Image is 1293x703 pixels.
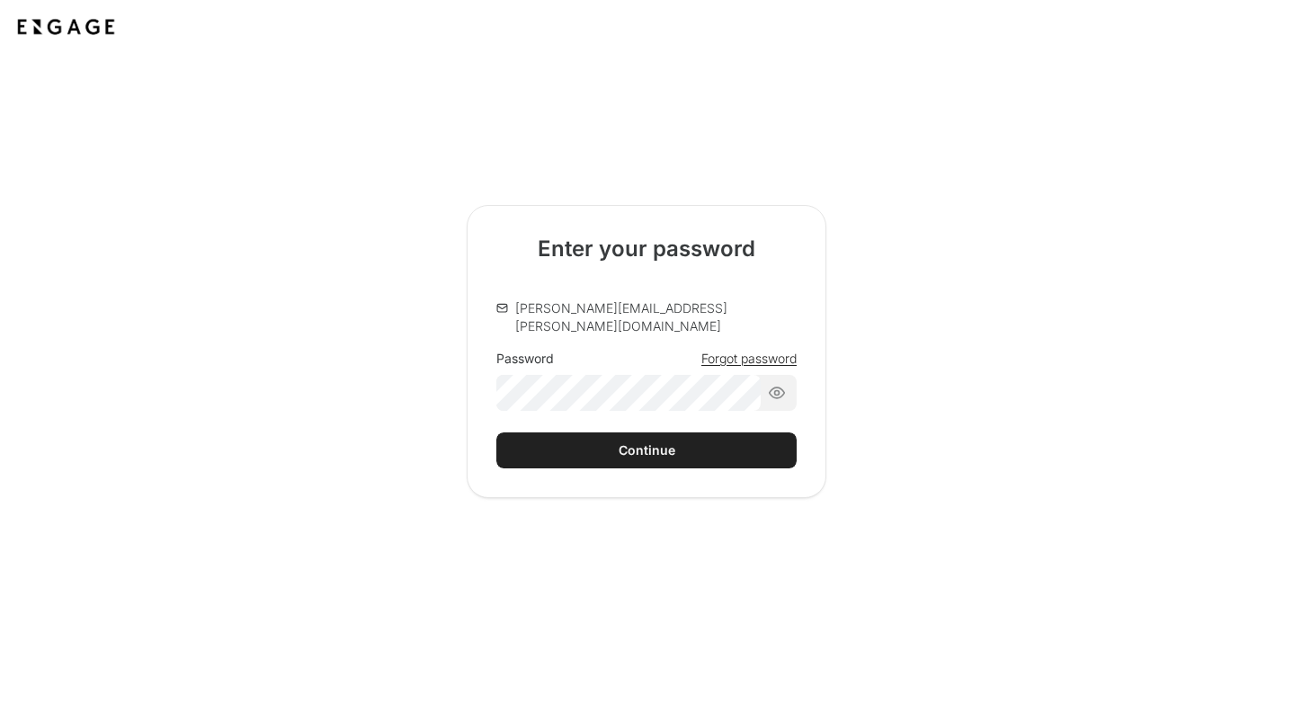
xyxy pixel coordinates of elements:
[14,14,118,40] img: Application logo
[619,441,675,459] div: Continue
[496,432,797,468] button: Continue
[701,350,797,368] a: Forgot password
[538,235,755,263] h2: Enter your password
[515,299,797,335] p: [PERSON_NAME][EMAIL_ADDRESS][PERSON_NAME][DOMAIN_NAME]
[496,350,554,368] div: Password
